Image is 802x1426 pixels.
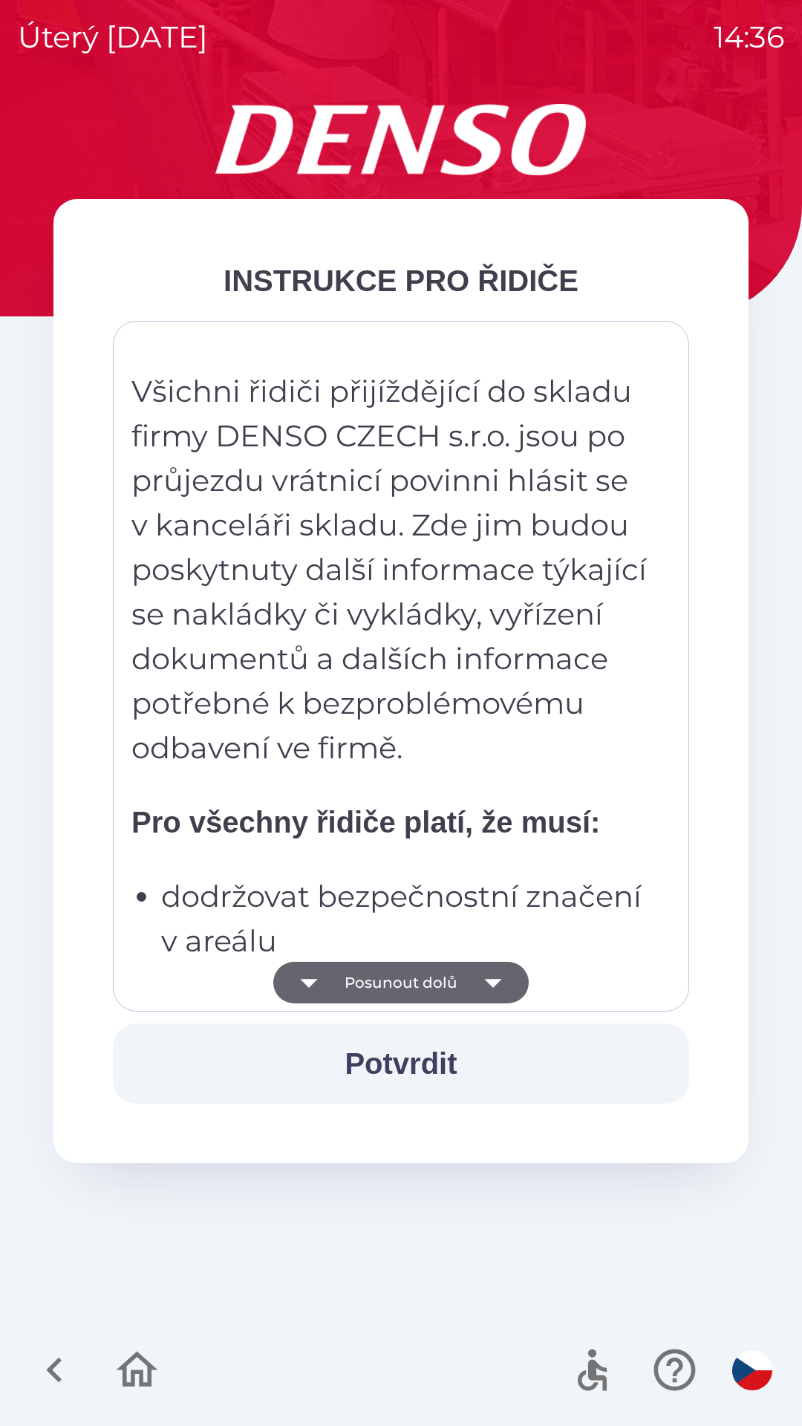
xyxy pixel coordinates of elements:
strong: Pro všechny řidiče platí, že musí: [131,806,600,839]
p: úterý [DATE] [18,15,208,59]
img: Logo [53,104,749,175]
p: 14:36 [714,15,784,59]
p: dodržovat bezpečnostní značení v areálu [161,874,650,963]
button: Potvrdit [113,1023,689,1104]
button: Posunout dolů [273,962,529,1003]
p: Všichni řidiči přijíždějící do skladu firmy DENSO CZECH s.r.o. jsou po průjezdu vrátnicí povinni ... [131,369,650,770]
img: cs flag [732,1350,772,1390]
div: INSTRUKCE PRO ŘIDIČE [113,258,689,303]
